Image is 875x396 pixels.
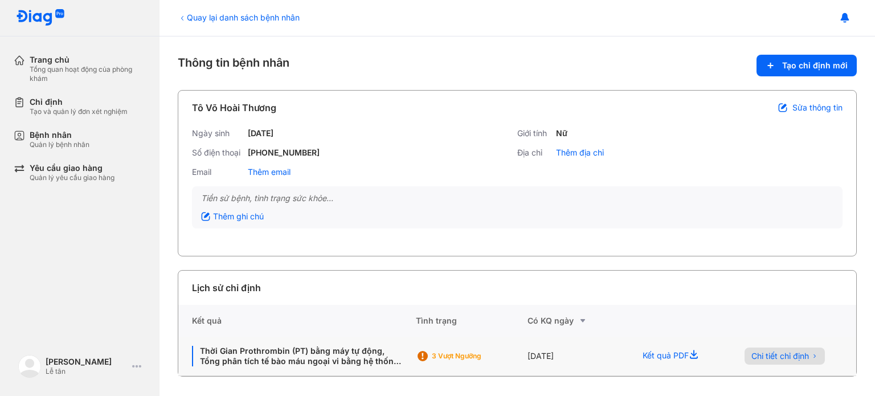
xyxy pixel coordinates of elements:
[16,9,65,27] img: logo
[757,55,857,76] button: Tạo chỉ định mới
[745,348,825,365] button: Chi tiết chỉ định
[528,314,629,328] div: Có KQ ngày
[248,128,273,138] div: [DATE]
[432,352,523,361] div: 3 Vượt ngưỡng
[201,193,833,203] div: Tiền sử bệnh, tình trạng sức khỏe...
[192,148,243,158] div: Số điện thoại
[416,305,528,337] div: Tình trạng
[18,355,41,378] img: logo
[629,337,731,376] div: Kết quả PDF
[178,305,416,337] div: Kết quả
[192,128,243,138] div: Ngày sinh
[178,55,857,76] div: Thông tin bệnh nhân
[30,65,146,83] div: Tổng quan hoạt động của phòng khám
[517,148,551,158] div: Địa chỉ
[782,60,848,71] span: Tạo chỉ định mới
[30,173,115,182] div: Quản lý yêu cầu giao hàng
[30,140,89,149] div: Quản lý bệnh nhân
[46,367,128,376] div: Lễ tân
[192,167,243,177] div: Email
[517,128,551,138] div: Giới tính
[792,103,843,113] span: Sửa thông tin
[248,148,320,158] div: [PHONE_NUMBER]
[192,346,402,366] div: Thời Gian Prothrombin (PT) bằng máy tự động, Tổng phân tích tế bào máu ngoại vi bằng hệ thống tự ...
[178,11,300,23] div: Quay lại danh sách bệnh nhân
[30,163,115,173] div: Yêu cầu giao hàng
[192,281,261,295] div: Lịch sử chỉ định
[30,55,146,65] div: Trang chủ
[248,167,291,177] div: Thêm email
[201,211,264,222] div: Thêm ghi chú
[556,128,567,138] div: Nữ
[556,148,604,158] div: Thêm địa chỉ
[30,107,128,116] div: Tạo và quản lý đơn xét nghiệm
[751,351,809,361] span: Chi tiết chỉ định
[46,357,128,367] div: [PERSON_NAME]
[30,97,128,107] div: Chỉ định
[192,101,276,115] div: Tô Võ Hoài Thương
[528,337,629,376] div: [DATE]
[30,130,89,140] div: Bệnh nhân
